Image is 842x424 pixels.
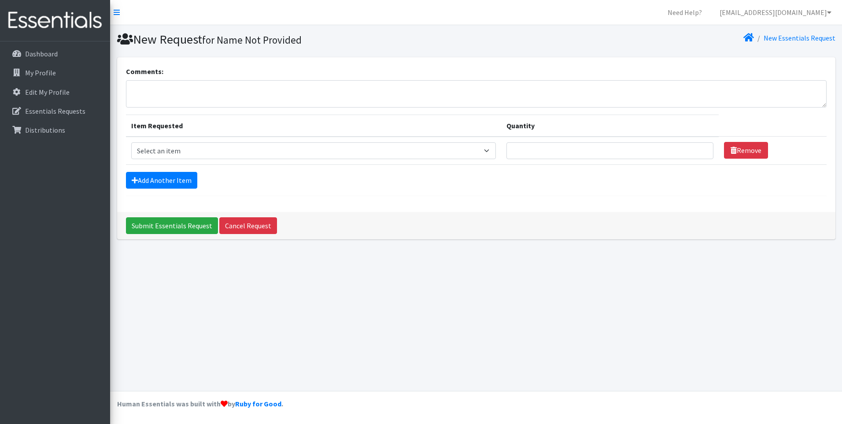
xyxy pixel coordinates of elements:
img: HumanEssentials [4,6,107,35]
a: Distributions [4,121,107,139]
h1: New Request [117,32,473,47]
a: Remove [724,142,768,159]
p: Dashboard [25,49,58,58]
a: New Essentials Request [764,33,835,42]
a: Dashboard [4,45,107,63]
p: Essentials Requests [25,107,85,115]
small: for Name Not Provided [202,33,302,46]
a: Ruby for Good [235,399,281,408]
p: Distributions [25,126,65,134]
label: Comments: [126,66,163,77]
a: Cancel Request [219,217,277,234]
p: Edit My Profile [25,88,70,97]
a: Need Help? [661,4,709,21]
a: My Profile [4,64,107,82]
a: [EMAIL_ADDRESS][DOMAIN_NAME] [713,4,838,21]
a: Essentials Requests [4,102,107,120]
input: Submit Essentials Request [126,217,218,234]
th: Item Requested [126,115,502,137]
p: My Profile [25,68,56,77]
th: Quantity [501,115,719,137]
strong: Human Essentials was built with by . [117,399,283,408]
a: Edit My Profile [4,83,107,101]
a: Add Another Item [126,172,197,189]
